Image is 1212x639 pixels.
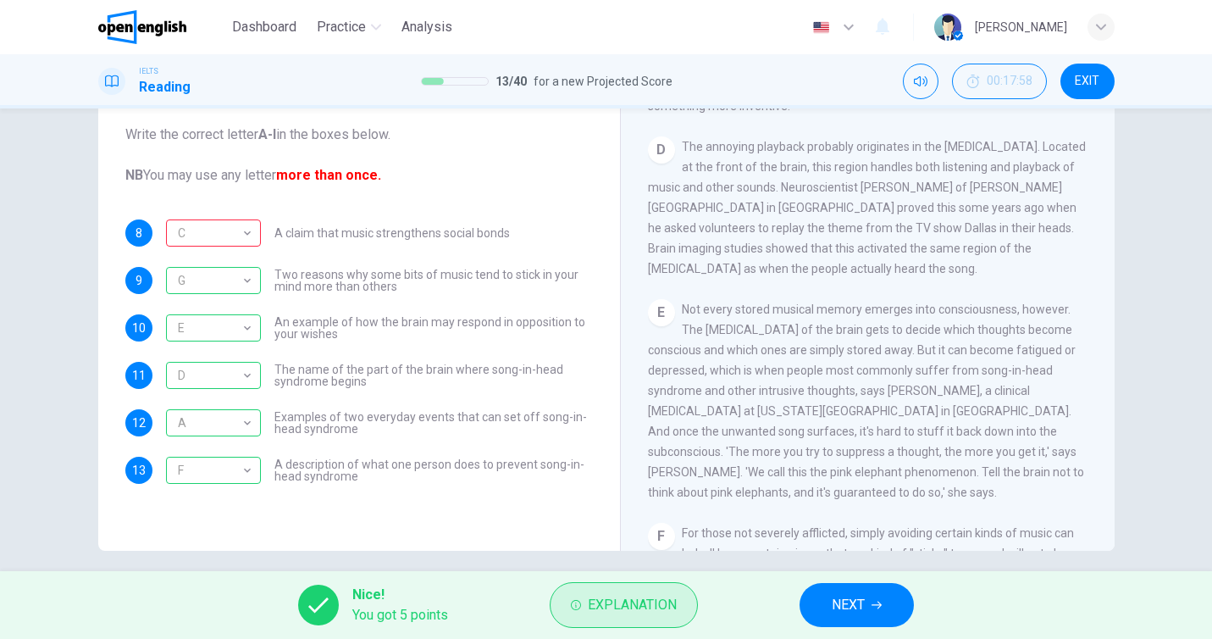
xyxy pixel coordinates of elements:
[832,593,865,617] span: NEXT
[166,267,261,294] div: G
[98,10,187,44] img: OpenEnglish logo
[166,362,261,389] div: D
[274,411,593,435] span: Examples of two everyday events that can set off song-in-head syndrome
[166,457,261,484] div: F
[1075,75,1099,88] span: EXIT
[98,10,226,44] a: OpenEnglish logo
[274,269,593,292] span: Two reasons why some bits of music tend to stick in your mind more than others
[550,582,698,628] button: Explanation
[274,458,593,482] span: A description of what one person does to prevent song-in-head syndrome
[166,257,255,305] div: G
[132,417,146,429] span: 12
[352,605,448,625] span: You got 5 points
[166,409,261,436] div: A
[166,447,255,495] div: F
[274,364,593,387] span: The name of the part of the brain where song-in-head syndrome begins
[648,140,1086,275] span: The annoying playback probably originates in the [MEDICAL_DATA]. Located at the front of the brai...
[125,167,143,183] b: NB
[811,21,832,34] img: en
[139,77,191,97] h1: Reading
[136,275,142,286] span: 9
[232,17,296,37] span: Dashboard
[166,314,261,342] div: E
[934,14,961,41] img: Profile picture
[166,304,255,353] div: E
[987,75,1032,88] span: 00:17:58
[395,12,459,42] button: Analysis
[903,64,938,99] div: Mute
[534,71,672,92] span: for a new Projected Score
[166,219,261,247] div: I
[166,209,255,258] div: C
[401,17,452,37] span: Analysis
[648,299,675,326] div: E
[132,464,146,476] span: 13
[1060,64,1115,99] button: EXIT
[125,43,593,186] span: The Reading Passage has nine paragraphs labelled . Which paragraph contains the following informa...
[648,303,1084,499] span: Not every stored musical memory emerges into consciousness, however. The [MEDICAL_DATA] of the br...
[136,227,142,239] span: 8
[588,593,677,617] span: Explanation
[495,71,527,92] span: 13 / 40
[952,64,1047,99] button: 00:17:58
[648,523,675,550] div: F
[132,370,146,381] span: 11
[276,167,381,183] font: more than once.
[274,316,593,340] span: An example of how the brain may respond in opposition to your wishes
[310,12,388,42] button: Practice
[975,17,1067,37] div: [PERSON_NAME]
[952,64,1047,99] div: Hide
[258,126,276,142] b: A-l
[274,227,510,239] span: A claim that music strengthens social bonds
[648,136,675,164] div: D
[800,583,914,627] button: NEXT
[166,352,255,400] div: D
[166,399,255,447] div: A
[132,322,146,334] span: 10
[139,65,158,77] span: IELTS
[225,12,303,42] button: Dashboard
[317,17,366,37] span: Practice
[352,585,448,605] span: Nice!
